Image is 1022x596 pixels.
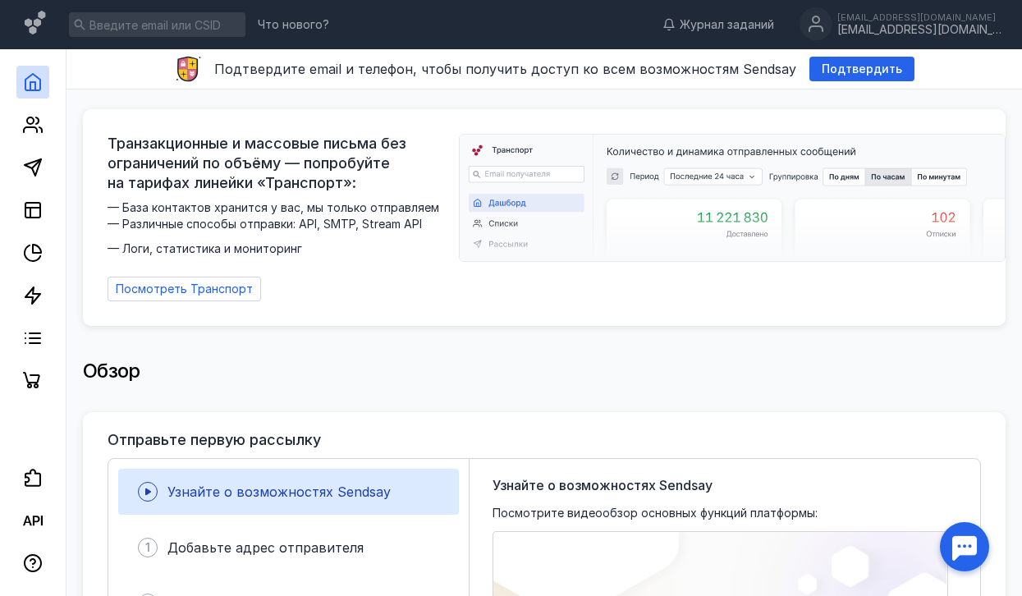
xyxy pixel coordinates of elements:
[460,135,1005,261] img: dashboard-transport-banner
[108,432,321,448] h3: Отправьте первую рассылку
[493,475,713,495] span: Узнайте о возможностях Sendsay
[108,277,261,301] a: Посмотреть Транспорт
[258,19,329,30] span: Что нового?
[108,134,449,193] span: Транзакционные и массовые письма без ограничений по объёму — попробуйте на тарифах линейки «Транс...
[116,282,253,296] span: Посмотреть Транспорт
[837,23,1001,37] div: [EMAIL_ADDRESS][DOMAIN_NAME]
[837,12,1001,22] div: [EMAIL_ADDRESS][DOMAIN_NAME]
[214,61,796,77] span: Подтвердите email и телефон, чтобы получить доступ ко всем возможностям Sendsay
[69,12,245,37] input: Введите email или CSID
[167,484,391,500] span: Узнайте о возможностях Sendsay
[680,16,774,33] span: Журнал заданий
[83,359,140,383] span: Обзор
[493,505,818,521] span: Посмотрите видеообзор основных функций платформы:
[654,16,782,33] a: Журнал заданий
[250,19,337,30] a: Что нового?
[108,199,449,257] span: — База контактов хранится у вас, мы только отправляем — Различные способы отправки: API, SMTP, St...
[809,57,914,81] button: Подтвердить
[822,62,902,76] span: Подтвердить
[167,539,364,556] span: Добавьте адрес отправителя
[145,539,150,556] span: 1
